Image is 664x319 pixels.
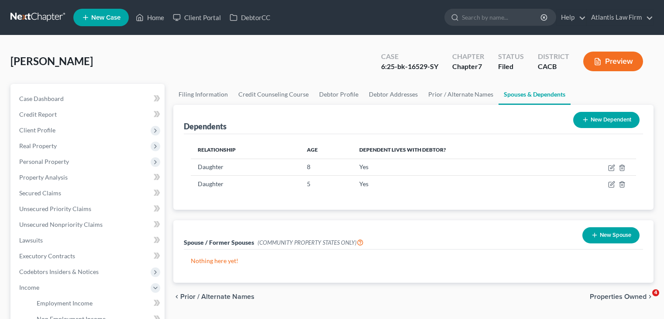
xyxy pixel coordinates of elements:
td: Yes [352,176,563,192]
a: Debtor Profile [314,84,364,105]
a: Filing Information [173,84,233,105]
div: District [538,52,569,62]
div: Chapter [452,52,484,62]
th: Relationship [191,141,300,159]
a: Unsecured Nonpriority Claims [12,217,165,232]
th: Age [300,141,352,159]
button: chevron_left Prior / Alternate Names [173,293,255,300]
a: Help [557,10,586,25]
span: Executory Contracts [19,252,75,260]
td: Daughter [191,159,300,175]
div: Status [498,52,524,62]
button: Properties Owned chevron_right [590,293,654,300]
a: Employment Income [30,295,165,311]
a: Credit Counseling Course [233,84,314,105]
span: Credit Report [19,111,57,118]
i: chevron_left [173,293,180,300]
span: [PERSON_NAME] [10,55,93,67]
span: Case Dashboard [19,95,64,102]
span: Prior / Alternate Names [180,293,255,300]
span: Employment Income [37,299,93,307]
span: Client Profile [19,126,55,134]
a: Prior / Alternate Names [423,84,499,105]
a: Property Analysis [12,170,165,185]
button: Preview [583,52,643,71]
span: Real Property [19,142,57,149]
a: Credit Report [12,107,165,122]
span: Lawsuits [19,236,43,244]
a: Case Dashboard [12,91,165,107]
span: New Case [91,14,120,21]
span: Income [19,284,39,291]
a: Client Portal [169,10,225,25]
span: Personal Property [19,158,69,165]
div: Case [381,52,438,62]
iframe: Intercom live chat [634,289,655,310]
input: Search by name... [462,9,542,25]
a: Secured Claims [12,185,165,201]
td: Yes [352,159,563,175]
div: CACB [538,62,569,72]
td: Daughter [191,176,300,192]
span: Unsecured Nonpriority Claims [19,221,103,228]
a: Debtor Addresses [364,84,423,105]
span: Properties Owned [590,293,647,300]
button: New Dependent [573,112,640,128]
td: 5 [300,176,352,192]
button: New Spouse [582,227,640,243]
div: Dependents [184,121,227,132]
a: Atlantis Law Firm [587,10,653,25]
div: Filed [498,62,524,72]
a: Lawsuits [12,232,165,248]
a: Executory Contracts [12,248,165,264]
span: Secured Claims [19,189,61,197]
a: Home [131,10,169,25]
div: 6:25-bk-16529-SY [381,62,438,72]
span: 7 [478,62,482,70]
span: (COMMUNITY PROPERTY STATES ONLY) [258,239,364,246]
td: 8 [300,159,352,175]
span: 4 [652,289,659,296]
a: Unsecured Priority Claims [12,201,165,217]
span: Property Analysis [19,173,68,181]
span: Codebtors Insiders & Notices [19,268,99,275]
span: Spouse / Former Spouses [184,239,254,246]
div: Chapter [452,62,484,72]
p: Nothing here yet! [191,257,636,265]
a: Spouses & Dependents [499,84,571,105]
th: Dependent lives with debtor? [352,141,563,159]
span: Unsecured Priority Claims [19,205,91,212]
a: DebtorCC [225,10,275,25]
